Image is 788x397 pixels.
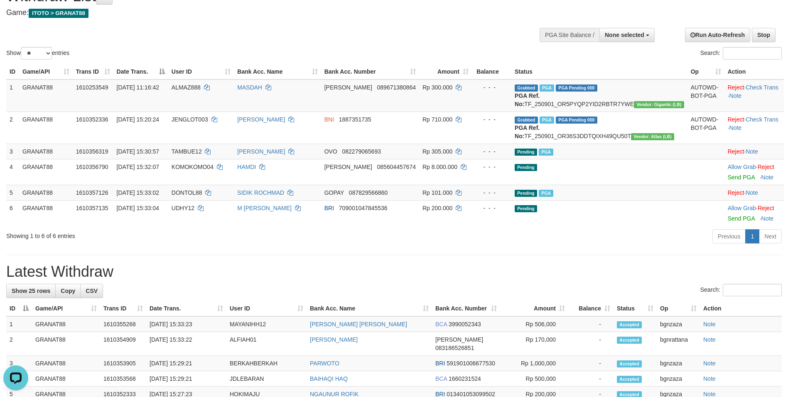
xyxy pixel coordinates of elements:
[728,164,758,170] span: ·
[6,112,19,144] td: 2
[377,164,416,170] span: Copy 085604457674 to clipboard
[728,116,744,123] a: Reject
[377,84,416,91] span: Copy 089671380864 to clipboard
[422,84,452,91] span: Rp 300.000
[617,321,642,328] span: Accepted
[435,345,474,351] span: Copy 083186526851 to clipboard
[449,375,481,382] span: Copy 1660231524 to clipboard
[728,148,744,155] a: Reject
[614,301,657,316] th: Status: activate to sort column ascending
[237,148,285,155] a: [PERSON_NAME]
[723,47,782,60] input: Search:
[226,371,307,387] td: JDLEBARAN
[61,288,75,294] span: Copy
[419,64,472,79] th: Amount: activate to sort column ascending
[475,189,508,197] div: - - -
[55,284,81,298] a: Copy
[19,112,73,144] td: GRANAT88
[515,190,537,197] span: Pending
[6,316,32,332] td: 1
[728,164,756,170] a: Allow Grab
[657,371,700,387] td: bgnzaza
[32,301,100,316] th: Game/API: activate to sort column ascending
[226,316,307,332] td: MAYANIHH12
[117,189,159,196] span: [DATE] 15:33:02
[728,215,755,222] a: Send PGA
[6,144,19,159] td: 3
[168,64,234,79] th: User ID: activate to sort column ascending
[73,64,113,79] th: Trans ID: activate to sort column ascending
[422,189,452,196] span: Rp 101.000
[172,189,202,196] span: DONTOL88
[310,321,407,328] a: [PERSON_NAME] [PERSON_NAME]
[475,163,508,171] div: - - -
[724,200,784,226] td: ·
[728,205,756,211] a: Allow Grab
[3,3,28,28] button: Open LiveChat chat widget
[447,360,495,367] span: Copy 591901006677530 to clipboard
[100,332,146,356] td: 1610354909
[6,9,517,17] h4: Game:
[728,84,744,91] a: Reject
[515,92,540,107] b: PGA Ref. No:
[226,332,307,356] td: ALFIAH01
[515,205,537,212] span: Pending
[146,332,226,356] td: [DATE] 15:33:22
[6,47,69,60] label: Show entries
[472,64,511,79] th: Balance
[724,159,784,185] td: ·
[76,148,108,155] span: 1610356319
[310,375,348,382] a: BAIHAQI HAQ
[539,190,553,197] span: Marked by bgnrattana
[237,116,285,123] a: [PERSON_NAME]
[758,164,774,170] a: Reject
[19,79,73,112] td: GRANAT88
[515,117,538,124] span: Grabbed
[657,332,700,356] td: bgnrattana
[687,79,724,112] td: AUTOWD-BOT-PGA
[19,64,73,79] th: Game/API: activate to sort column ascending
[432,301,500,316] th: Bank Acc. Number: activate to sort column ascending
[759,229,782,243] a: Next
[100,301,146,316] th: Trans ID: activate to sort column ascending
[728,205,758,211] span: ·
[729,124,742,131] a: Note
[6,185,19,200] td: 5
[728,174,755,181] a: Send PGA
[172,205,194,211] span: UDHY12
[19,200,73,226] td: GRANAT88
[339,116,371,123] span: Copy 1887351735 to clipboard
[324,116,334,123] span: BNI
[76,116,108,123] span: 1610352336
[339,205,388,211] span: Copy 709001047845536 to clipboard
[435,336,483,343] span: [PERSON_NAME]
[511,79,687,112] td: TF_250901_OR5PYQP2YID2RBTR7YWE
[515,164,537,171] span: Pending
[657,356,700,371] td: bgnzaza
[117,164,159,170] span: [DATE] 15:32:07
[117,205,159,211] span: [DATE] 15:33:04
[475,83,508,92] div: - - -
[703,360,716,367] a: Note
[556,84,597,92] span: PGA Pending
[435,375,447,382] span: BCA
[500,356,568,371] td: Rp 1,000,000
[540,84,554,92] span: Marked by bgnrattana
[556,117,597,124] span: PGA Pending
[728,189,744,196] a: Reject
[6,263,782,280] h1: Latest Withdraw
[76,189,108,196] span: 1610357126
[19,159,73,185] td: GRANAT88
[321,64,419,79] th: Bank Acc. Number: activate to sort column ascending
[6,159,19,185] td: 4
[76,84,108,91] span: 1610253549
[568,301,614,316] th: Balance: activate to sort column ascending
[6,200,19,226] td: 6
[511,64,687,79] th: Status
[237,164,256,170] a: HAMDI
[761,215,774,222] a: Note
[310,336,358,343] a: [PERSON_NAME]
[761,174,774,181] a: Note
[349,189,388,196] span: Copy 087829566860 to clipboard
[685,28,750,42] a: Run Auto-Refresh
